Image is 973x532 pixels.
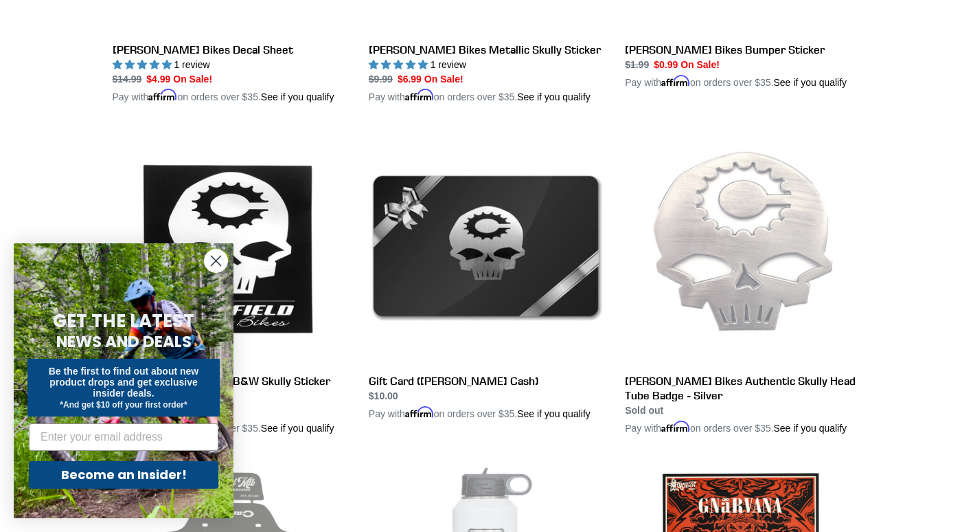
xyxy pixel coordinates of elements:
span: Be the first to find out about new product drops and get exclusive insider deals. [49,366,199,399]
input: Enter your email address [29,423,218,451]
span: *And get $10 off your first order* [60,400,187,410]
span: NEWS AND DEALS [56,331,192,353]
button: Close dialog [204,249,228,273]
button: Become an Insider! [29,461,218,489]
span: GET THE LATEST [53,309,194,333]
